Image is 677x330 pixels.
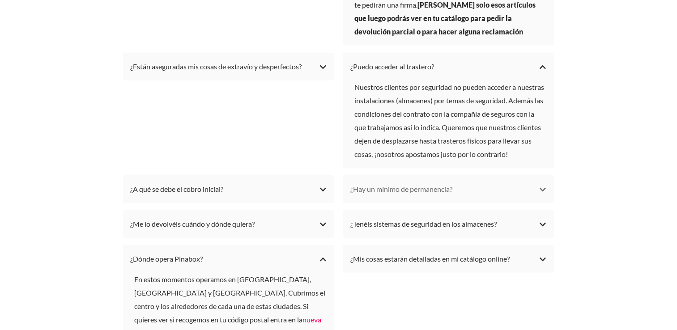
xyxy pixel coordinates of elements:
[350,217,547,231] div: ¿Tenéis sistemas de seguridad en los almacenes?
[130,182,327,196] div: ¿A qué se debe el cobro inicial?
[130,252,327,266] div: ¿Dónde opera Pinabox?
[516,216,677,330] div: Widget de chat
[516,216,677,330] iframe: Chat Widget
[350,182,547,196] div: ¿Hay un mínimo de permanencia?
[350,252,547,266] div: ¿Mis cosas estarán detalladas en mi catálogo online?
[350,60,547,73] div: ¿Puedo acceder al trastero?
[354,0,535,36] b: [PERSON_NAME] solo esos artículos que luego podrás ver en tu catálogo para pedir la devolución pa...
[130,60,327,73] div: ¿Están aseguradas mis cosas de extravío y desperfectos?
[130,217,327,231] div: ¿Me lo devolvéis cuándo y dónde quiera?
[350,80,547,161] div: Nuestros clientes por seguridad no pueden acceder a nuestras instalaciones (almacenes) por temas ...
